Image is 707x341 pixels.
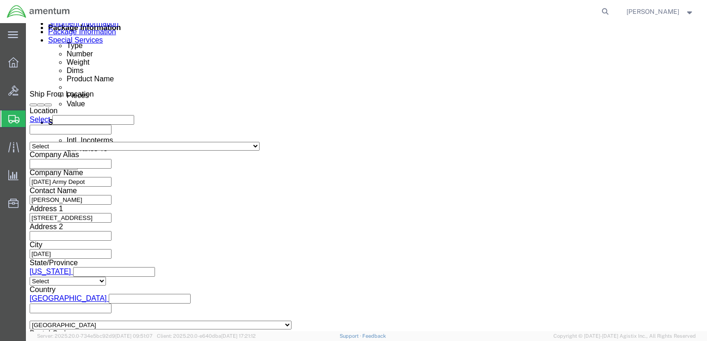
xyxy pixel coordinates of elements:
[26,23,707,331] iframe: FS Legacy Container
[553,332,696,340] span: Copyright © [DATE]-[DATE] Agistix Inc., All Rights Reserved
[6,5,70,18] img: logo
[340,333,363,339] a: Support
[626,6,679,17] span: Ronald Pineda
[626,6,695,17] button: [PERSON_NAME]
[362,333,386,339] a: Feedback
[221,333,256,339] span: [DATE] 17:21:12
[37,333,153,339] span: Server: 2025.20.0-734e5bc92d9
[157,333,256,339] span: Client: 2025.20.0-e640dba
[115,333,153,339] span: [DATE] 09:51:07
